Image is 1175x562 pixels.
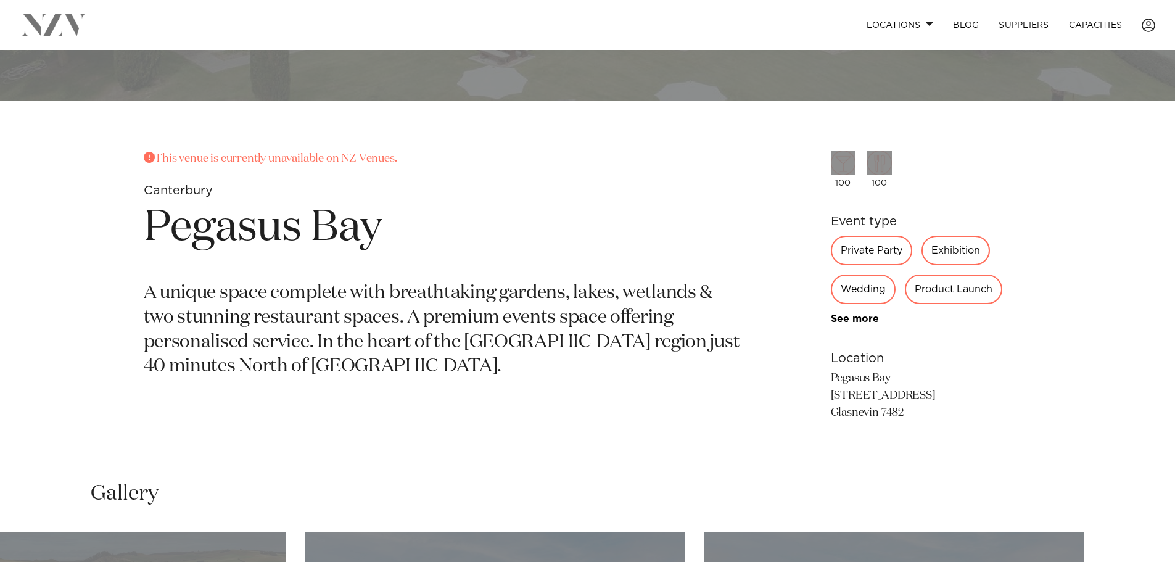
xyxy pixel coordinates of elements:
a: BLOG [943,12,989,38]
h2: Gallery [91,480,159,508]
h6: Event type [831,212,1032,231]
img: nzv-logo.png [20,14,87,36]
div: 100 [831,151,855,188]
div: Private Party [831,236,912,265]
a: SUPPLIERS [989,12,1058,38]
div: 100 [867,151,892,188]
a: Locations [857,12,943,38]
div: Exhibition [921,236,990,265]
p: This venue is currently unavailable on NZ Venues. [144,151,743,168]
p: A unique space complete with breathtaking gardens, lakes, wetlands & two stunning restaurant spac... [144,281,743,380]
img: cocktail.png [831,151,855,175]
small: Canterbury [144,184,213,197]
a: Capacities [1059,12,1132,38]
div: Wedding [831,275,896,304]
div: Product Launch [905,275,1002,304]
img: dining.png [867,151,892,175]
h6: Location [831,349,1032,368]
p: Pegasus Bay [STREET_ADDRESS] Glasnevin 7482 [831,370,1032,422]
h1: Pegasus Bay [144,200,743,257]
